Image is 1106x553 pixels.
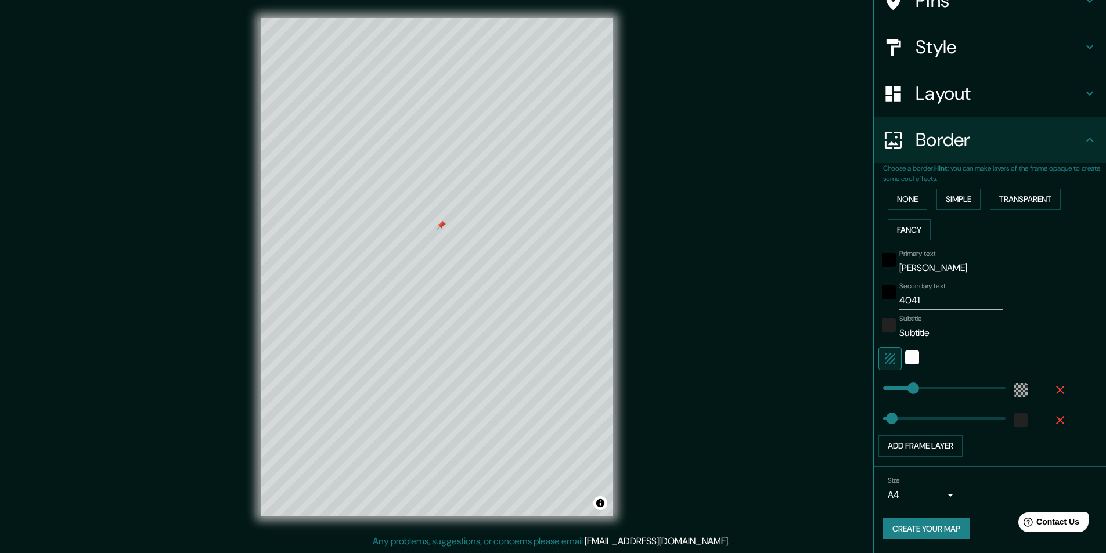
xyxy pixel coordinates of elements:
button: Simple [936,189,981,210]
h4: Style [916,35,1083,59]
button: Create your map [883,518,970,540]
label: Secondary text [899,281,946,291]
div: Border [874,117,1106,163]
div: Style [874,24,1106,70]
h4: Border [916,128,1083,151]
button: Transparent [990,189,1061,210]
p: Any problems, suggestions, or concerns please email . [373,534,730,548]
iframe: Help widget launcher [1003,508,1093,540]
h4: Layout [916,82,1083,105]
button: color-222222 [1014,413,1028,427]
button: Add frame layer [878,435,963,457]
div: . [732,534,734,548]
button: white [905,350,919,364]
button: black [882,253,896,267]
div: Layout [874,70,1106,117]
p: Choose a border. : you can make layers of the frame opaque to create some cool effects. [883,163,1106,184]
button: Toggle attribution [593,496,607,510]
label: Size [888,475,900,485]
label: Primary text [899,249,935,259]
button: color-222222 [882,318,896,332]
button: None [888,189,927,210]
div: . [730,534,732,548]
button: black [882,285,896,299]
a: [EMAIL_ADDRESS][DOMAIN_NAME] [585,535,728,547]
button: color-55555544 [1014,383,1028,397]
button: Fancy [888,219,931,241]
label: Subtitle [899,314,922,324]
div: A4 [888,486,957,504]
b: Hint [934,164,948,173]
